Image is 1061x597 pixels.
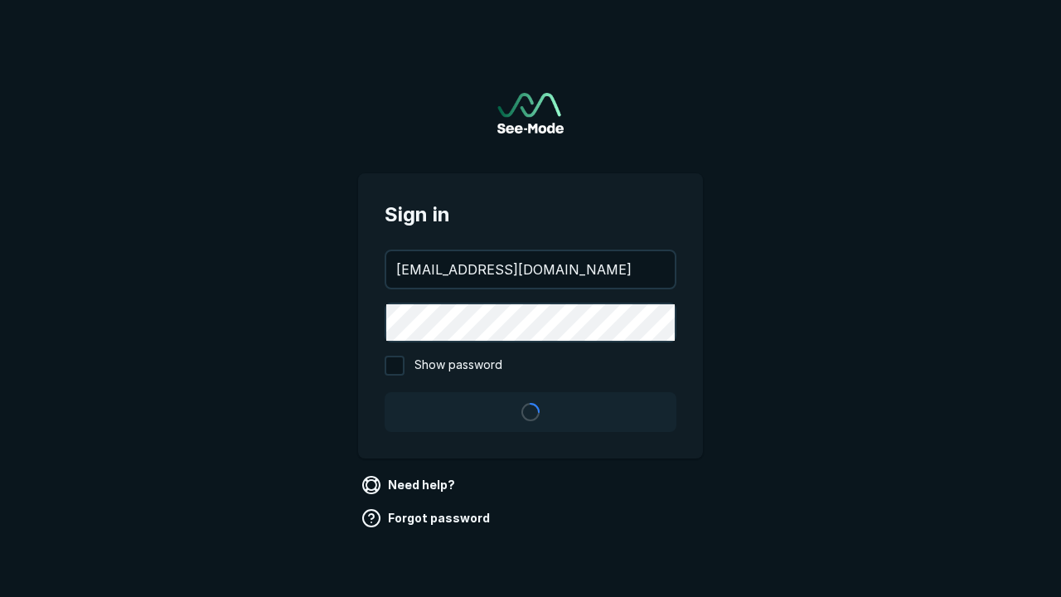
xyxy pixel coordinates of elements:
span: Show password [414,356,502,376]
a: Need help? [358,472,462,498]
img: See-Mode Logo [497,93,564,133]
a: Forgot password [358,505,497,531]
input: your@email.com [386,251,675,288]
a: Go to sign in [497,93,564,133]
span: Sign in [385,200,676,230]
